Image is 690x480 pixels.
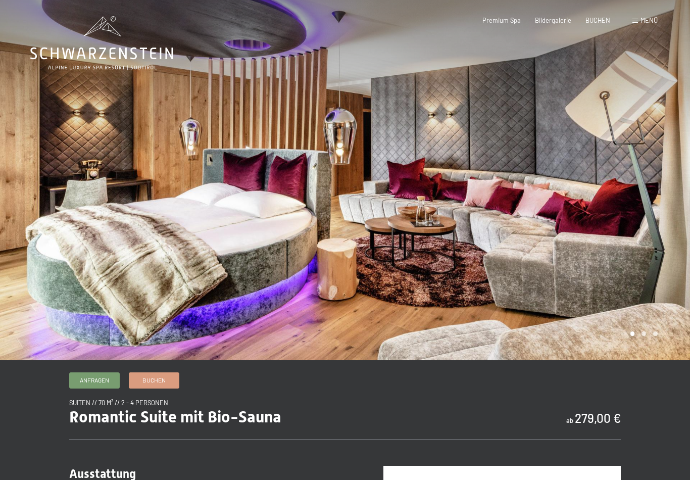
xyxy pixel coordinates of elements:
a: Bildergalerie [535,16,571,24]
span: Romantic Suite mit Bio-Sauna [69,407,281,426]
span: Anfragen [80,376,109,385]
a: Premium Spa [482,16,521,24]
span: Menü [640,16,658,24]
span: Buchen [142,376,166,385]
a: Buchen [129,373,179,388]
a: Anfragen [70,373,119,388]
span: Suiten // 70 m² // 2 - 4 Personen [69,399,168,407]
a: BUCHEN [585,16,610,24]
span: ab [566,416,573,424]
b: 279,00 € [575,411,621,425]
